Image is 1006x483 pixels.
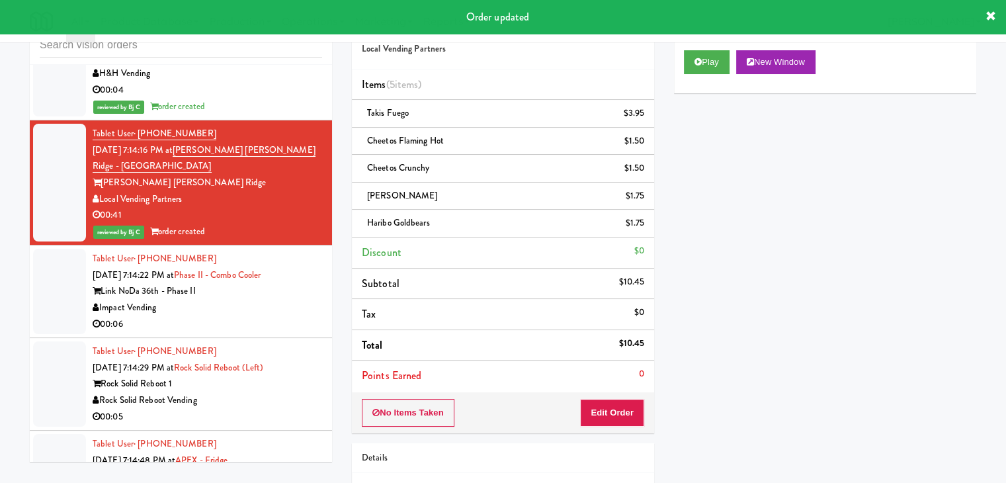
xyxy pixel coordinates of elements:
a: [PERSON_NAME] [PERSON_NAME] Ridge - [GEOGRAPHIC_DATA] [93,144,315,173]
div: $0 [634,304,644,321]
div: 00:41 [93,207,322,224]
span: Cheetos Crunchy [367,161,430,174]
span: Items [362,77,421,92]
div: 00:05 [93,409,322,425]
span: [DATE] 7:14:22 PM at [93,269,174,281]
div: $10.45 [618,335,644,352]
div: 0 [639,366,644,382]
span: reviewed by Bj C [93,226,144,239]
span: Tax [362,306,376,322]
span: · [PHONE_NUMBER] [134,345,216,357]
div: H&H Vending [93,66,322,82]
span: order created [150,225,205,238]
a: Phase II - Combo Cooler [174,269,261,281]
button: New Window [736,50,816,74]
span: (5 ) [386,77,422,92]
span: Total [362,337,383,353]
span: [DATE] 7:14:16 PM at [93,144,173,156]
li: Tablet User· [PHONE_NUMBER][DATE] 7:14:29 PM atRock Solid Reboot (Left)Rock Solid Reboot 1Rock So... [30,338,332,431]
div: $3.95 [624,105,645,122]
button: Play [684,50,730,74]
div: [PERSON_NAME] [PERSON_NAME] Ridge [93,175,322,191]
div: $0 [634,243,644,259]
button: Edit Order [580,399,644,427]
div: 00:04 [93,82,322,99]
span: Haribo Goldbears [367,216,430,229]
div: 00:06 [93,316,322,333]
div: Impact Vending [93,300,322,316]
input: Search vision orders [40,33,322,58]
div: $1.75 [626,215,645,232]
div: $1.50 [624,160,645,177]
div: Local Vending Partners [93,191,322,208]
div: $1.50 [624,133,645,150]
div: Link NoDa 36th - Phase II [93,283,322,300]
h5: Local Vending Partners [362,44,644,54]
span: · [PHONE_NUMBER] [134,437,216,450]
span: · [PHONE_NUMBER] [134,127,216,140]
span: reviewed by Bj C [93,101,144,114]
div: Rock Solid Reboot Vending [93,392,322,409]
a: Tablet User· [PHONE_NUMBER] [93,437,216,450]
li: Tablet User· [PHONE_NUMBER][DATE] 7:14:16 PM at[PERSON_NAME] [PERSON_NAME] Ridge - [GEOGRAPHIC_DA... [30,120,332,245]
div: $10.45 [618,274,644,290]
div: Details [362,450,644,466]
a: Tablet User· [PHONE_NUMBER] [93,252,216,265]
div: Rock Solid Reboot 1 [93,376,322,392]
span: Subtotal [362,276,399,291]
span: [DATE] 7:14:29 PM at [93,361,174,374]
span: Cheetos Flaming Hot [367,134,444,147]
li: Tablet User· [PHONE_NUMBER][DATE] 7:14:22 PM atPhase II - Combo CoolerLink NoDa 36th - Phase IIIm... [30,245,332,338]
span: Points Earned [362,368,421,383]
a: Tablet User· [PHONE_NUMBER] [93,345,216,357]
span: Takis Fuego [367,107,409,119]
a: APEX - Fridge [175,454,228,466]
button: No Items Taken [362,399,454,427]
span: Discount [362,245,401,260]
span: · [PHONE_NUMBER] [134,252,216,265]
span: Order updated [466,9,529,24]
div: $1.75 [626,188,645,204]
a: Tablet User· [PHONE_NUMBER] [93,127,216,140]
span: [DATE] 7:14:48 PM at [93,454,175,466]
span: [PERSON_NAME] [367,189,437,202]
ng-pluralize: items [395,77,419,92]
a: Rock Solid Reboot (Left) [174,361,263,374]
span: order created [150,100,205,112]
